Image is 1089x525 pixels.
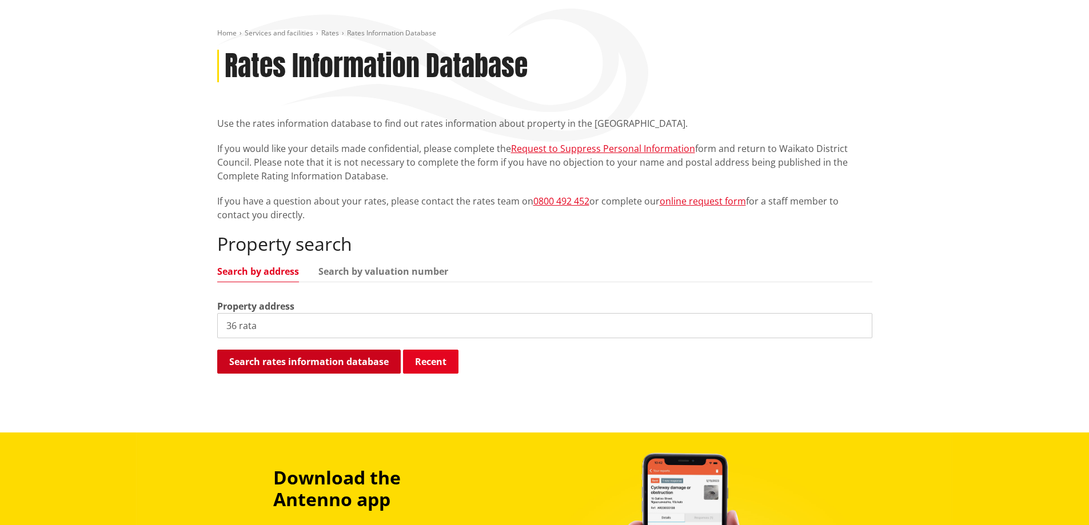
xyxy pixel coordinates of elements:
[217,313,872,338] input: e.g. Duke Street NGARUAWAHIA
[225,50,528,83] h1: Rates Information Database
[660,195,746,207] a: online request form
[217,350,401,374] button: Search rates information database
[511,142,695,155] a: Request to Suppress Personal Information
[217,194,872,222] p: If you have a question about your rates, please contact the rates team on or complete our for a s...
[273,467,480,511] h3: Download the Antenno app
[217,117,872,130] p: Use the rates information database to find out rates information about property in the [GEOGRAPHI...
[321,28,339,38] a: Rates
[403,350,458,374] button: Recent
[1036,477,1078,518] iframe: Messenger Launcher
[217,29,872,38] nav: breadcrumb
[217,28,237,38] a: Home
[217,233,872,255] h2: Property search
[245,28,313,38] a: Services and facilities
[347,28,436,38] span: Rates Information Database
[533,195,589,207] a: 0800 492 452
[217,142,872,183] p: If you would like your details made confidential, please complete the form and return to Waikato ...
[217,299,294,313] label: Property address
[217,267,299,276] a: Search by address
[318,267,448,276] a: Search by valuation number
